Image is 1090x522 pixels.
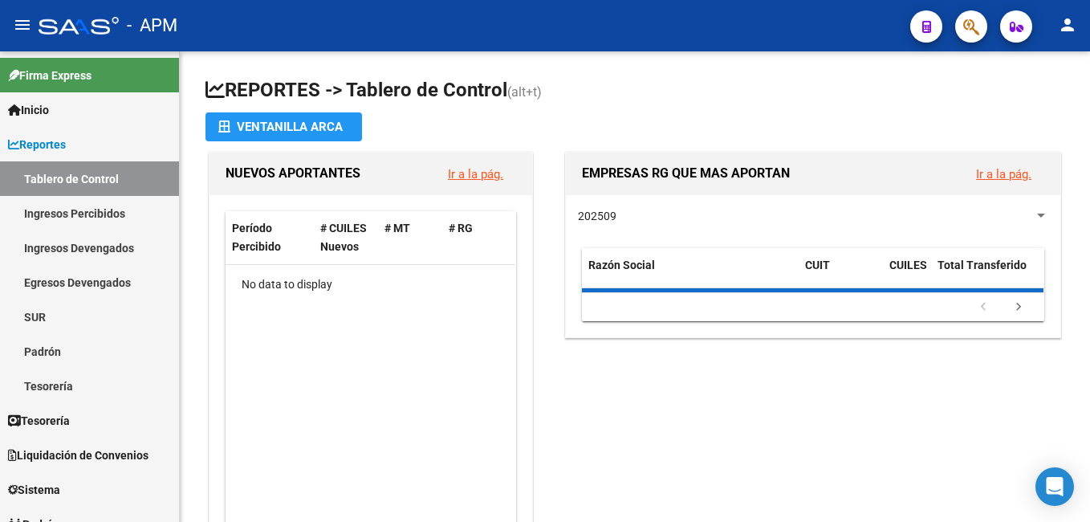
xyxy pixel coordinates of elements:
span: Inicio [8,101,49,119]
h1: REPORTES -> Tablero de Control [205,77,1064,105]
span: 202509 [578,210,616,222]
span: - APM [127,8,177,43]
a: Ir a la pág. [976,167,1031,181]
span: Razón Social [588,259,655,271]
span: Tesorería [8,412,70,430]
span: CUILES [889,259,927,271]
button: Ir a la pág. [435,159,516,189]
span: Reportes [8,136,66,153]
span: # MT [384,222,410,234]
div: Open Intercom Messenger [1035,467,1074,506]
datatable-header-cell: # RG [442,211,506,264]
a: Ir a la pág. [448,167,503,181]
mat-icon: person [1058,15,1077,35]
span: Liquidación de Convenios [8,447,148,464]
datatable-header-cell: Período Percibido [226,211,314,264]
span: # CUILES Nuevos [320,222,367,253]
mat-icon: menu [13,15,32,35]
span: (alt+t) [507,84,542,100]
span: Sistema [8,481,60,499]
datatable-header-cell: # CUILES Nuevos [314,211,378,264]
span: CUIT [805,259,830,271]
datatable-header-cell: Total Transferido [931,248,1043,301]
div: Ventanilla ARCA [218,112,349,141]
button: Ir a la pág. [963,159,1044,189]
a: go to previous page [968,299,998,316]
a: go to next page [1003,299,1034,316]
datatable-header-cell: Razón Social [582,248,799,301]
span: NUEVOS APORTANTES [226,165,360,181]
span: Período Percibido [232,222,281,253]
datatable-header-cell: CUILES [883,248,931,301]
div: No data to display [226,265,515,305]
datatable-header-cell: # MT [378,211,442,264]
datatable-header-cell: CUIT [799,248,883,301]
button: Ventanilla ARCA [205,112,362,141]
span: EMPRESAS RG QUE MAS APORTAN [582,165,790,181]
span: # RG [449,222,473,234]
span: Firma Express [8,67,92,84]
span: Total Transferido [937,259,1027,271]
